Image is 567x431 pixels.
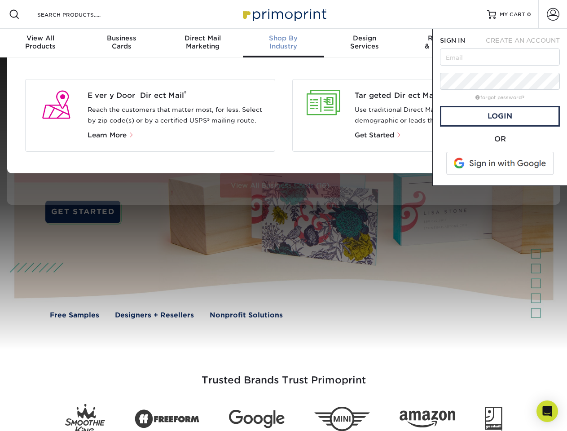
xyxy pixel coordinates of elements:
img: Amazon [400,411,455,428]
span: Shop By [243,34,324,42]
span: 0 [527,11,531,18]
div: Marketing [162,34,243,50]
div: & Templates [405,34,486,50]
span: Resources [405,34,486,42]
iframe: Google Customer Reviews [2,404,76,428]
span: Direct Mail [162,34,243,42]
img: Goodwill [485,407,502,431]
a: DesignServices [324,29,405,57]
span: CREATE AN ACCOUNT [486,37,560,44]
h3: Trusted Brands Trust Primoprint [21,353,546,397]
span: SIGN IN [440,37,465,44]
input: SEARCH PRODUCTS..... [36,9,124,20]
img: Google [229,410,285,428]
img: Primoprint [239,4,329,24]
span: Design [324,34,405,42]
div: Industry [243,34,324,50]
span: Business [81,34,162,42]
input: Email [440,48,560,66]
div: Cards [81,34,162,50]
a: Login [440,106,560,127]
a: forgot password? [475,95,524,101]
div: Services [324,34,405,50]
div: Open Intercom Messenger [536,400,558,422]
a: Resources& Templates [405,29,486,57]
a: Shop ByIndustry [243,29,324,57]
a: BusinessCards [81,29,162,57]
a: Direct MailMarketing [162,29,243,57]
div: OR [440,134,560,145]
span: MY CART [500,11,525,18]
